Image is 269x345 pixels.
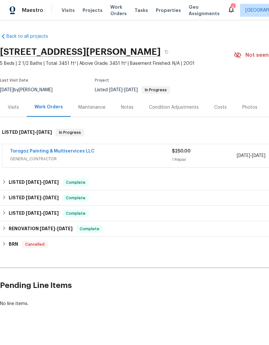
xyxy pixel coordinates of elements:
span: Complete [63,179,88,186]
h6: LISTED [9,194,59,202]
span: Complete [77,226,102,232]
span: [DATE] [36,130,52,134]
span: [DATE] [26,211,41,215]
h6: LISTED [9,179,59,186]
span: Cancelled [23,241,47,248]
span: Maestro [22,7,43,14]
div: Visits [8,104,19,111]
div: Costs [214,104,227,111]
span: $250.00 [172,149,191,153]
span: [DATE] [237,153,250,158]
span: - [237,153,265,159]
span: - [109,88,138,92]
span: [DATE] [26,195,41,200]
span: [DATE] [26,180,41,184]
span: Listed [95,88,170,92]
div: Work Orders [35,104,63,110]
span: Tasks [134,8,148,13]
span: [DATE] [19,130,35,134]
div: Maintenance [78,104,105,111]
span: Project [95,78,109,82]
span: Complete [63,195,88,201]
span: Geo Assignments [189,4,220,17]
span: [DATE] [252,153,265,158]
span: Properties [156,7,181,14]
div: 1 Repair [172,156,237,163]
div: Notes [121,104,134,111]
span: Projects [83,7,103,14]
div: 4 [231,4,235,10]
span: Work Orders [110,4,127,17]
span: In Progress [56,129,84,136]
span: [DATE] [43,180,59,184]
span: - [26,211,59,215]
span: GENERAL_CONTRACTOR [10,156,172,162]
div: Photos [242,104,257,111]
span: Complete [63,210,88,217]
span: - [26,195,59,200]
span: - [40,226,73,231]
span: - [26,180,59,184]
span: Visits [62,7,75,14]
span: [DATE] [40,226,55,231]
div: Condition Adjustments [149,104,199,111]
span: [DATE] [43,195,59,200]
span: In Progress [142,88,169,92]
h6: BRN [9,241,18,248]
h6: LISTED [9,210,59,217]
span: [DATE] [57,226,73,231]
span: [DATE] [109,88,123,92]
h6: RENOVATION [9,225,73,233]
h6: LISTED [2,129,52,136]
span: [DATE] [43,211,59,215]
button: Copy Address [161,46,172,58]
span: - [19,130,52,134]
span: [DATE] [124,88,138,92]
a: Torogoz Painting & Multiservices LLC [10,149,95,153]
